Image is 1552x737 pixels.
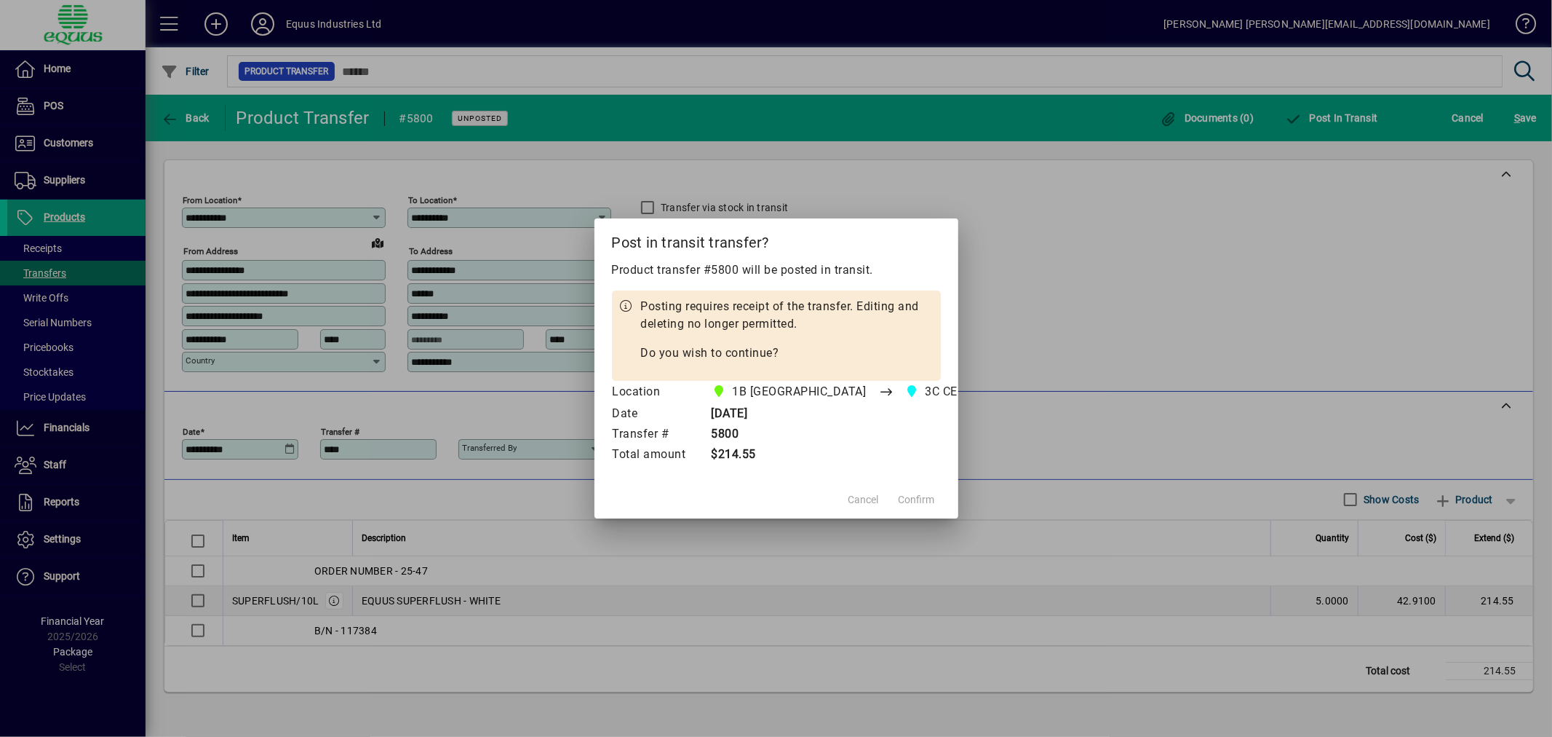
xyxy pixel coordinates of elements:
[701,425,1024,445] td: 5800
[701,404,1024,425] td: [DATE]
[733,383,867,401] span: 1B [GEOGRAPHIC_DATA]
[612,425,701,445] td: Transfer #
[926,383,996,401] span: 3C CENTRAL
[709,382,872,402] span: 1B BLENHEIM
[594,218,958,261] h2: Post in transit transfer?
[612,381,701,404] td: Location
[612,445,701,465] td: Total amount
[902,382,1002,402] span: 3C CENTRAL
[701,445,1024,465] td: $214.55
[641,344,934,362] p: Do you wish to continue?
[612,261,941,279] p: Product transfer #5800 will be posted in transit.
[641,298,934,333] p: Posting requires receipt of the transfer. Editing and deleting no longer permitted.
[612,404,701,425] td: Date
